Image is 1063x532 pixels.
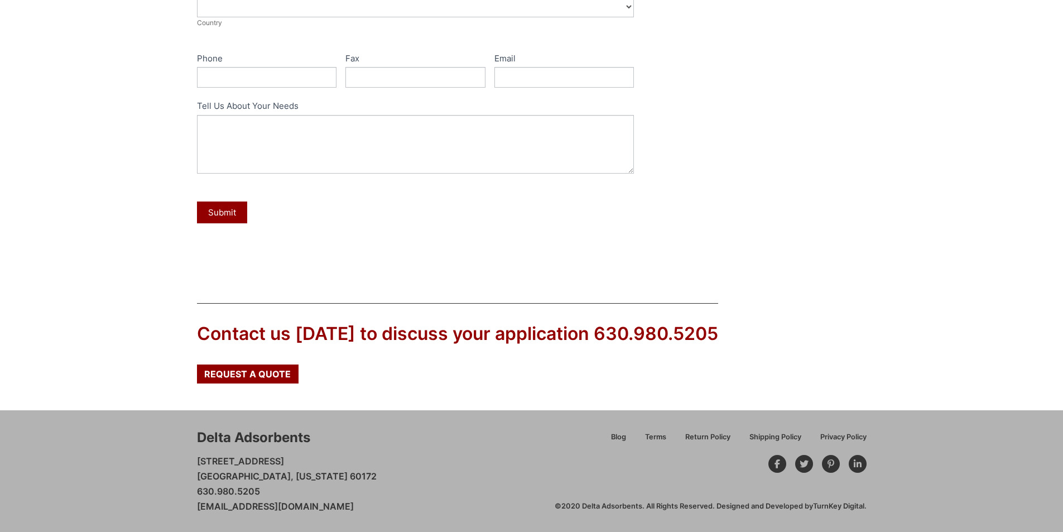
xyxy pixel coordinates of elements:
[197,99,634,115] label: Tell Us About Your Needs
[345,51,485,68] label: Fax
[197,428,310,447] div: Delta Adsorbents
[820,434,867,441] span: Privacy Policy
[676,431,740,450] a: Return Policy
[197,17,634,28] div: Country
[555,501,867,511] div: ©2020 Delta Adsorbents. All Rights Reserved. Designed and Developed by .
[813,502,864,510] a: TurnKey Digital
[611,434,626,441] span: Blog
[197,51,337,68] label: Phone
[645,434,666,441] span: Terms
[602,431,636,450] a: Blog
[197,202,247,223] button: Submit
[740,431,811,450] a: Shipping Policy
[749,434,801,441] span: Shipping Policy
[204,370,291,378] span: Request a Quote
[494,51,634,68] label: Email
[636,431,676,450] a: Terms
[197,454,377,515] p: [STREET_ADDRESS] [GEOGRAPHIC_DATA], [US_STATE] 60172 630.980.5205
[811,431,867,450] a: Privacy Policy
[685,434,730,441] span: Return Policy
[197,322,718,347] div: Contact us [DATE] to discuss your application 630.980.5205
[197,501,354,512] a: [EMAIL_ADDRESS][DOMAIN_NAME]
[197,365,299,384] a: Request a Quote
